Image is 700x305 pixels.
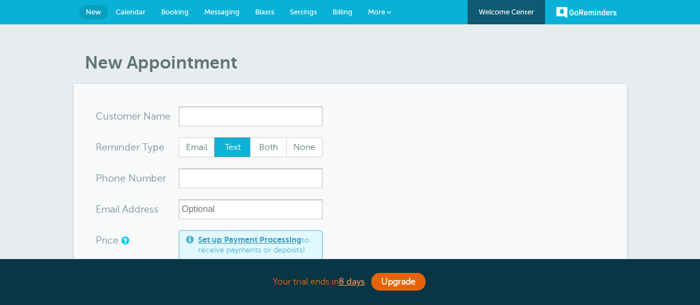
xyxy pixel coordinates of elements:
[368,8,385,16] span: More
[255,8,274,16] span: Blasts
[290,8,317,16] span: Settings
[96,199,179,219] div: ress
[96,204,115,214] span: Ema
[96,168,179,188] div: mber
[161,8,189,16] span: Booking
[339,277,365,287] a: 8 days
[179,137,215,157] label: Email
[204,8,240,16] span: Messaging
[121,237,128,244] a: An optional price for the appointment. If you set a price, you can include a payment link in your...
[114,173,142,183] span: ne Nu
[371,273,426,291] a: Upgrade
[85,52,627,73] h1: New Appointment
[215,138,250,157] span: Text
[96,142,164,152] label: Reminder Type
[286,137,323,157] label: None
[96,235,118,245] label: Price
[96,111,113,121] span: Cus
[79,5,108,19] a: New
[116,8,146,16] span: Calendar
[74,270,627,294] div: Your trial ends in .
[96,106,179,126] div: ame
[214,137,251,157] label: Text
[115,204,141,214] span: il Add
[333,8,352,16] span: Billing
[86,8,101,16] span: New
[179,199,323,219] input: Optional
[198,235,315,255] span: to receive payments or deposits!
[250,137,287,157] label: Both
[96,173,114,183] span: Pho
[198,235,302,244] a: Set up Payment Processing
[251,138,286,157] span: Both
[179,138,215,157] span: Email
[287,138,322,157] span: None
[113,111,151,121] span: tomer N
